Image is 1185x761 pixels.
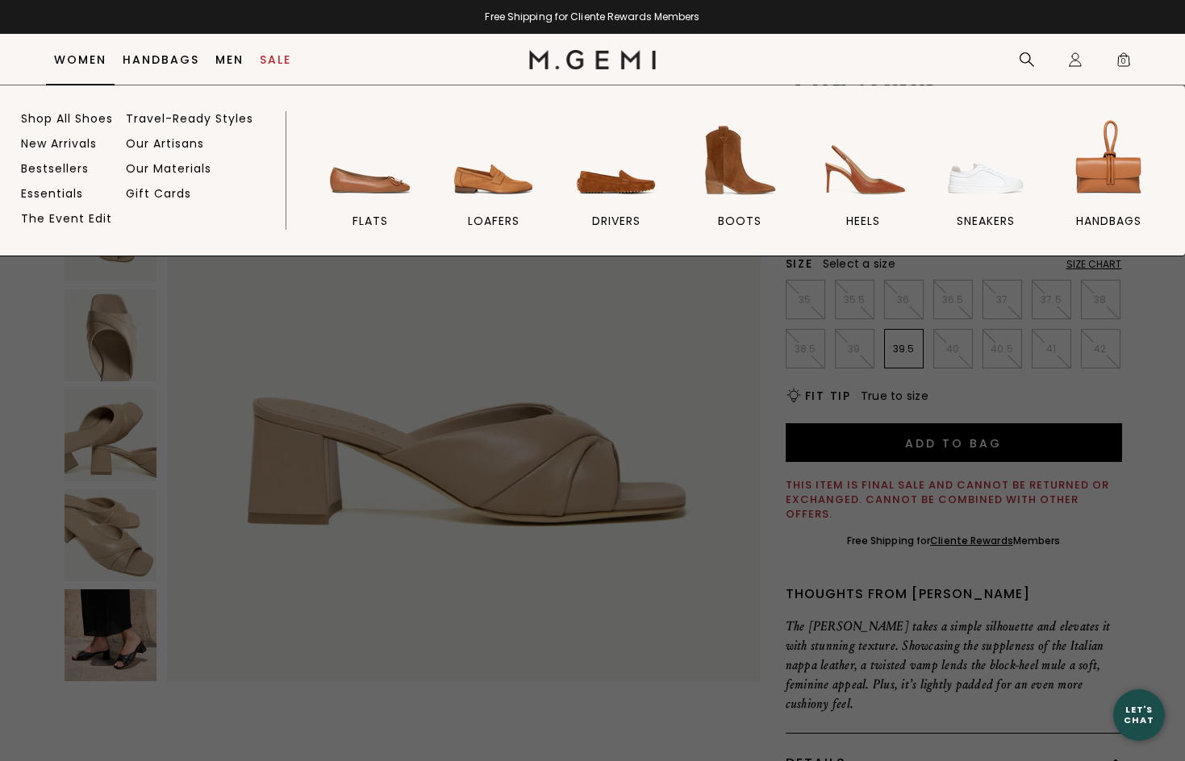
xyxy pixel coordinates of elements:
a: New Arrivals [21,136,97,151]
img: BOOTS [695,115,785,206]
a: sneakers [931,115,1041,256]
div: Let's Chat [1113,705,1165,725]
a: Travel-Ready Styles [126,111,253,126]
span: 0 [1116,55,1132,71]
a: Shop All Shoes [21,111,113,126]
a: handbags [1054,115,1164,256]
a: Sale [260,53,291,66]
img: M.Gemi [529,50,656,69]
a: BOOTS [685,115,795,256]
span: flats [353,214,388,228]
a: The Event Edit [21,211,112,226]
a: drivers [561,115,672,256]
img: sneakers [941,115,1031,206]
span: BOOTS [718,214,761,228]
a: Gift Cards [126,186,191,201]
span: sneakers [957,214,1015,228]
a: Our Materials [126,161,211,176]
img: flats [325,115,415,206]
a: flats [315,115,426,256]
span: drivers [592,214,640,228]
span: handbags [1076,214,1141,228]
img: drivers [571,115,661,206]
a: heels [807,115,918,256]
a: Bestsellers [21,161,89,176]
a: loafers [439,115,549,256]
a: Women [54,53,106,66]
a: Our Artisans [126,136,204,151]
a: Essentials [21,186,83,201]
span: loafers [468,214,519,228]
img: loafers [449,115,539,206]
img: heels [818,115,908,206]
span: heels [846,214,880,228]
a: Men [215,53,244,66]
img: handbags [1064,115,1154,206]
a: Handbags [123,53,199,66]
